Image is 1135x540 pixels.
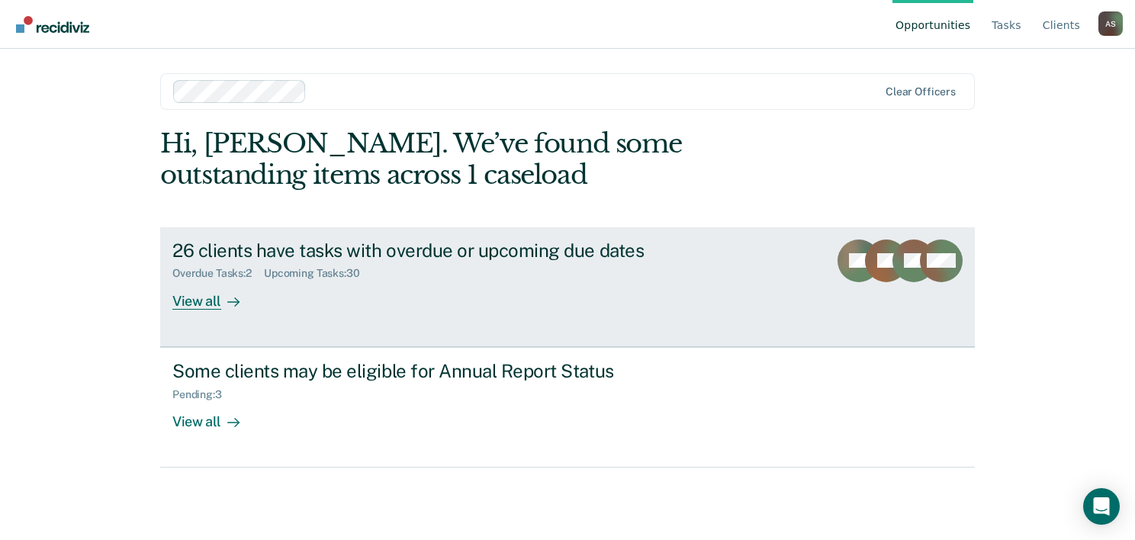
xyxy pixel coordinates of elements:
a: Some clients may be eligible for Annual Report StatusPending:3View all [160,347,975,468]
div: Pending : 3 [172,388,234,401]
a: 26 clients have tasks with overdue or upcoming due datesOverdue Tasks:2Upcoming Tasks:30View all [160,227,975,347]
div: Some clients may be eligible for Annual Report Status [172,360,708,382]
div: Upcoming Tasks : 30 [264,267,372,280]
div: Hi, [PERSON_NAME]. We’ve found some outstanding items across 1 caseload [160,128,812,191]
div: Overdue Tasks : 2 [172,267,264,280]
button: Profile dropdown button [1098,11,1123,36]
div: 26 clients have tasks with overdue or upcoming due dates [172,239,708,262]
img: Recidiviz [16,16,89,33]
div: Open Intercom Messenger [1083,488,1120,525]
div: A S [1098,11,1123,36]
div: Clear officers [886,85,956,98]
div: View all [172,280,258,310]
div: View all [172,400,258,430]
